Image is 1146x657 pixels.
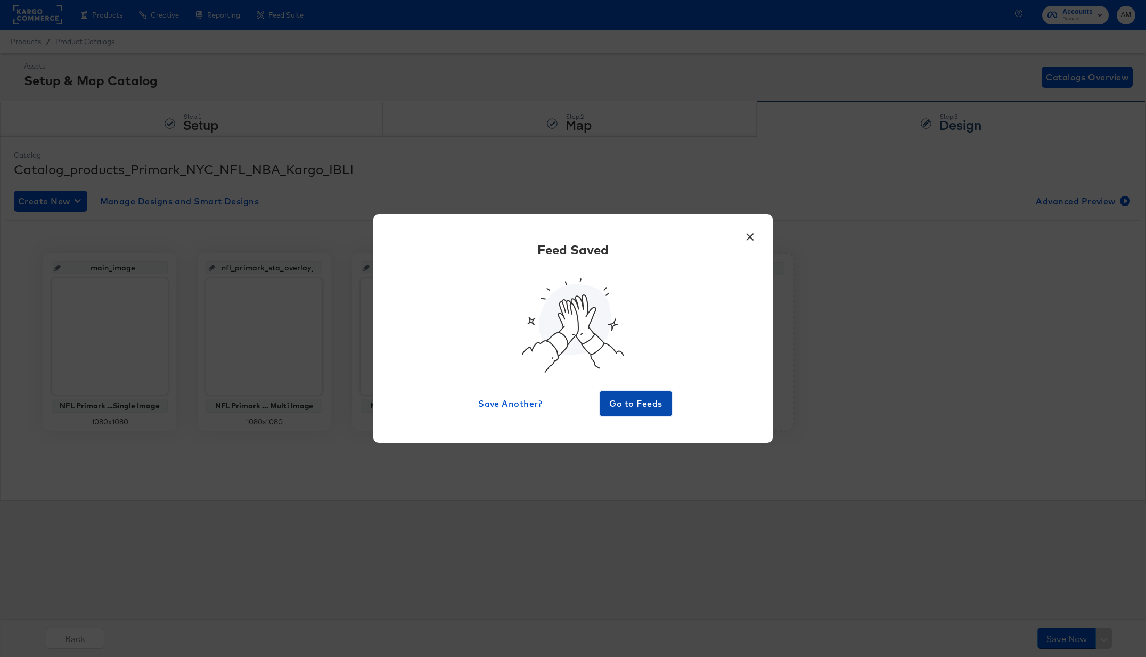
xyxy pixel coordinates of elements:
[600,391,672,416] button: Go to Feeds
[537,241,609,259] div: Feed Saved
[740,225,759,244] button: ×
[604,396,668,411] span: Go to Feeds
[478,396,542,411] span: Save Another?
[474,391,546,416] button: Save Another?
